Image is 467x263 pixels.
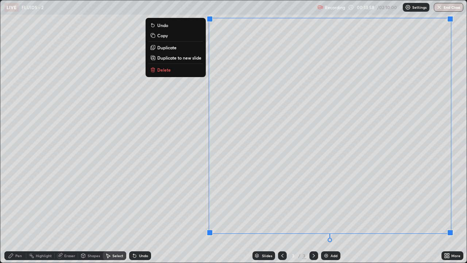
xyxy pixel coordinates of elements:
p: Duplicate [157,45,177,50]
div: Eraser [64,254,75,258]
div: 3 [302,252,306,259]
button: Duplicate [148,43,203,52]
p: Settings [412,5,427,9]
p: Recording [325,5,345,10]
img: class-settings-icons [405,4,411,10]
p: Duplicate to new slide [157,55,201,61]
div: Highlight [36,254,52,258]
p: Copy [157,33,168,38]
div: Undo [139,254,148,258]
img: end-class-cross [436,4,442,10]
button: Copy [148,31,203,40]
button: End Class [434,3,463,12]
div: Slides [262,254,272,258]
img: recording.375f2c34.svg [317,4,323,10]
p: FLUIDS - 2 [22,4,43,10]
p: Undo [157,22,168,28]
div: Pen [15,254,22,258]
div: / [298,254,301,258]
div: More [451,254,460,258]
img: add-slide-button [323,253,329,259]
div: Add [331,254,337,258]
div: Shapes [88,254,100,258]
div: Select [112,254,123,258]
button: Undo [148,21,203,30]
button: Delete [148,65,203,74]
button: Duplicate to new slide [148,53,203,62]
p: Delete [157,67,171,73]
div: 3 [290,254,297,258]
p: LIVE [7,4,16,10]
